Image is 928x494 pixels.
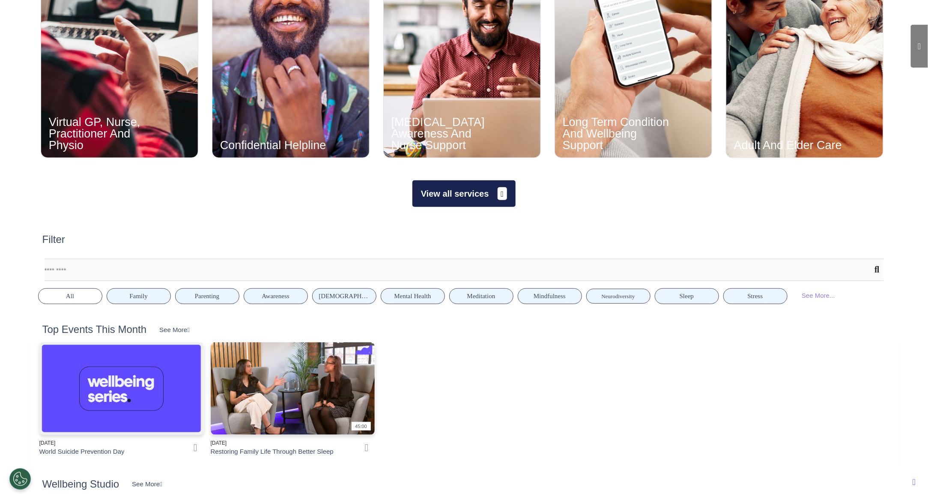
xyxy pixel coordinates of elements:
div: World Suicide Prevention Day [39,447,125,457]
div: See More [159,325,190,335]
button: [DEMOGRAPHIC_DATA] Health [312,288,376,304]
div: [DATE] [211,439,334,447]
div: 45:00 [352,422,371,431]
div: Confidential Helpline [220,140,330,151]
button: Neurodiversity [586,289,650,304]
div: See More... [792,287,845,303]
button: View all services [412,180,516,207]
div: Restoring Family Life Through Better Sleep [211,447,334,457]
div: Virtual GP, Nurse, Practitioner And Physio [49,117,158,151]
img: TV+2.png [39,342,204,435]
div: [DATE] [39,439,163,447]
button: All [38,288,102,304]
button: Stress [723,288,788,304]
div: [MEDICAL_DATA] Awareness And Nurse Support [391,117,501,151]
button: Open Preferences [9,468,31,490]
button: Meditation [449,288,513,304]
h2: Filter [42,234,65,246]
div: Long Term Condition And Wellbeing Support [563,117,672,151]
div: See More [132,479,162,489]
button: Mindfulness [518,288,582,304]
button: Mental Health [381,288,445,304]
img: WS_SL_Restoring+Family+Life+Through+Better+Sleep.png [211,342,375,435]
h2: Top Events This Month [42,323,147,336]
h2: Wellbeing Studio [42,478,119,491]
button: Awareness [244,288,308,304]
button: Family [107,288,171,304]
div: Adult And Elder Care [734,140,844,151]
button: Sleep [655,288,719,304]
button: Parenting [175,288,239,304]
